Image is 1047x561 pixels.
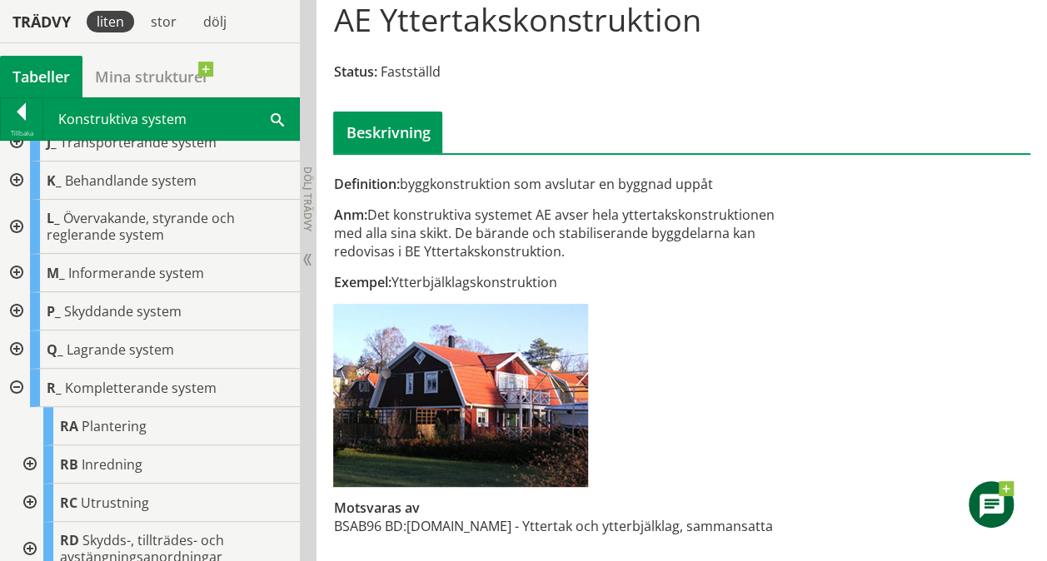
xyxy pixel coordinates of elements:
a: Mina strukturer [82,56,222,97]
td: [DOMAIN_NAME] - Yttertak och ytterbjälklag, sammansatta [406,517,772,535]
span: Motsvaras av [333,499,419,517]
div: liten [87,11,134,32]
div: Beskrivning [333,112,442,153]
span: Anm: [333,206,366,224]
div: Trädvy [3,12,80,31]
span: RC [60,494,77,512]
span: Utrustning [81,494,149,512]
span: Övervakande, styrande och reglerande system [47,209,235,244]
span: R_ [47,379,62,397]
span: P_ [47,302,61,320]
div: dölj [193,11,237,32]
span: Inredning [82,455,142,474]
span: J_ [47,133,57,151]
span: RD [60,531,79,549]
span: Fastställd [380,62,440,81]
div: Tillbaka [1,127,42,140]
span: Dölj trädvy [301,166,315,231]
div: byggkonstruktion som avslutar en byggnad uppåt [333,175,791,193]
span: Sök i tabellen [271,110,284,127]
span: Skyddande system [64,302,182,320]
div: Gå till informationssidan för CoClass Studio [13,484,300,522]
span: RA [60,417,78,435]
span: Q_ [47,340,63,359]
span: M_ [47,264,65,282]
span: RB [60,455,78,474]
td: BSAB96 BD: [333,517,406,535]
span: Kompletterande system [65,379,217,397]
h1: AE Yttertakskonstruktion [333,1,700,37]
img: AEYttertakskonstruktion.jpg [333,304,588,487]
div: Ytterbjälklagskonstruktion [333,273,791,291]
span: Behandlande system [65,171,197,190]
div: Gå till informationssidan för CoClass Studio [13,407,300,445]
span: Definition: [333,175,399,193]
span: Informerande system [68,264,204,282]
span: L_ [47,209,60,227]
span: K_ [47,171,62,190]
div: stor [141,11,187,32]
span: Transporterande system [60,133,217,151]
span: Exempel: [333,273,391,291]
div: Gå till informationssidan för CoClass Studio [13,445,300,484]
div: Konstruktiva system [43,98,299,140]
span: Plantering [82,417,147,435]
span: Status: [333,62,376,81]
div: Det konstruktiva systemet AE avser hela yttertakskonstruktionen med alla sina skikt. De bärande o... [333,206,791,261]
span: Lagrande system [67,340,174,359]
